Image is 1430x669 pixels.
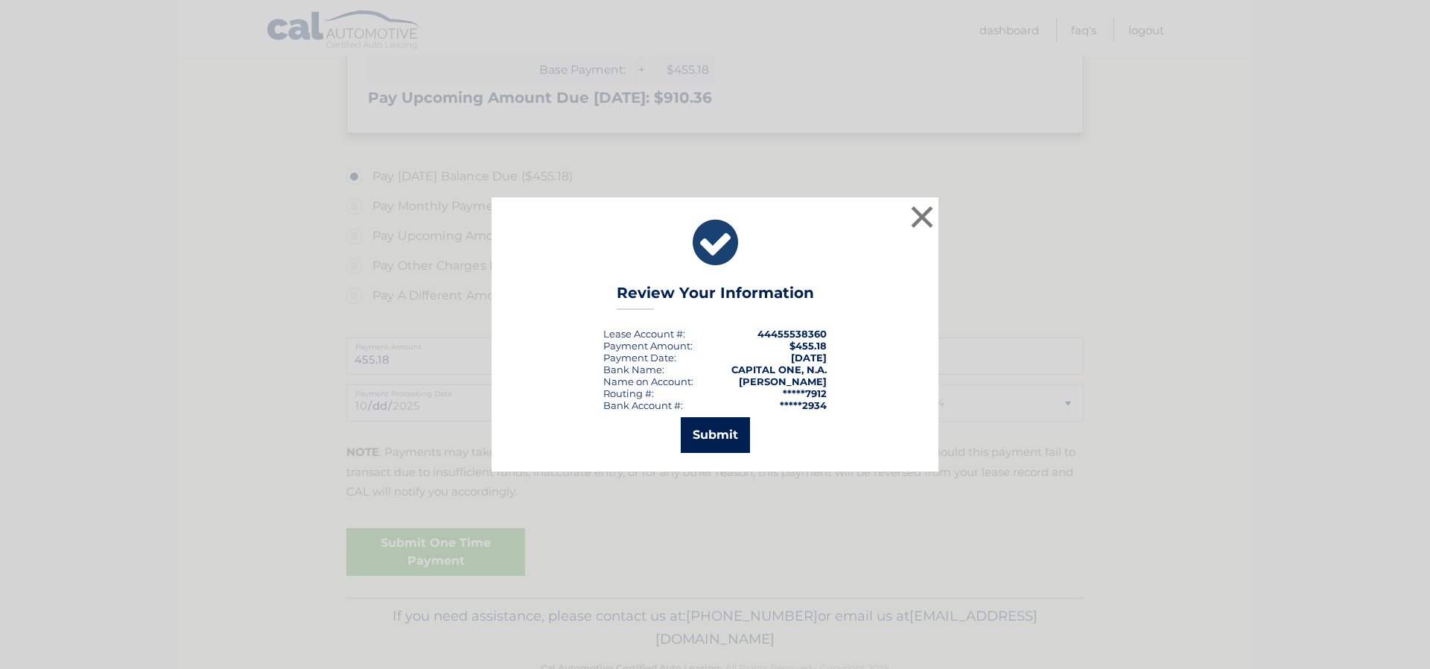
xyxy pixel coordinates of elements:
[617,284,814,310] h3: Review Your Information
[603,375,693,387] div: Name on Account:
[731,364,827,375] strong: CAPITAL ONE, N.A.
[603,352,674,364] span: Payment Date
[789,340,827,352] span: $455.18
[603,328,685,340] div: Lease Account #:
[603,352,676,364] div: :
[791,352,827,364] span: [DATE]
[739,375,827,387] strong: [PERSON_NAME]
[907,202,937,232] button: ×
[603,399,683,411] div: Bank Account #:
[681,417,750,453] button: Submit
[603,387,654,399] div: Routing #:
[603,364,664,375] div: Bank Name:
[603,340,693,352] div: Payment Amount:
[757,328,827,340] strong: 44455538360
